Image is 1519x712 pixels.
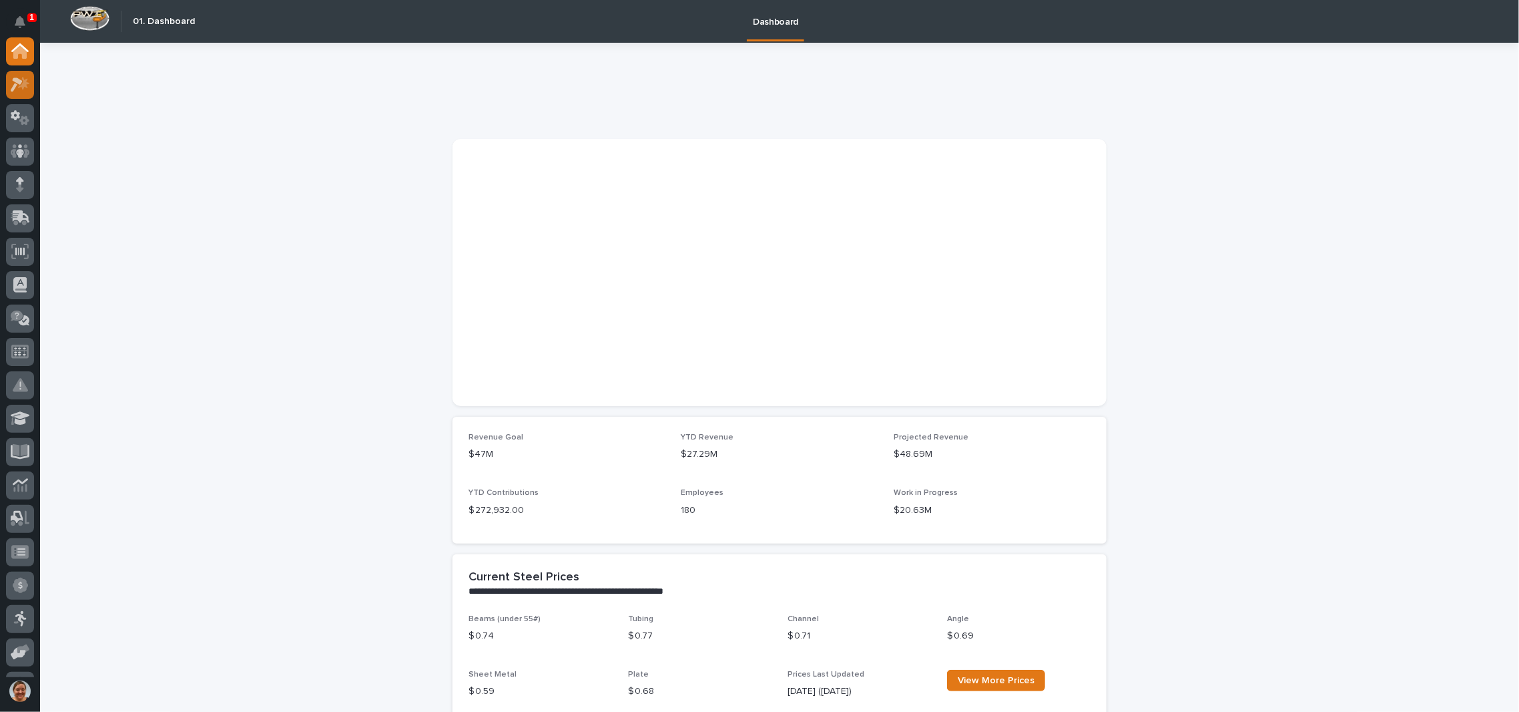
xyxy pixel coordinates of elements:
span: Prices Last Updated [788,671,864,679]
p: $ 0.71 [788,629,931,643]
span: Beams (under 55#) [469,615,541,623]
span: Revenue Goal [469,433,523,441]
div: Notifications1 [17,16,34,37]
span: YTD Revenue [681,433,734,441]
p: $48.69M [894,448,1091,462]
span: Work in Progress [894,489,958,497]
span: YTD Contributions [469,489,539,497]
button: Notifications [6,8,34,36]
h2: 01. Dashboard [133,16,195,27]
p: $ 0.74 [469,629,612,643]
p: $ 272,932.00 [469,504,665,518]
a: View More Prices [947,670,1045,691]
p: $ 0.77 [628,629,772,643]
span: Channel [788,615,819,623]
p: $ 0.69 [947,629,1091,643]
p: [DATE] ([DATE]) [788,685,931,699]
p: $27.29M [681,448,878,462]
span: Sheet Metal [469,671,517,679]
span: Plate [628,671,649,679]
p: $47M [469,448,665,462]
span: Angle [947,615,969,623]
p: $ 0.59 [469,685,612,699]
p: 1 [29,13,34,22]
button: users-avatar [6,677,34,705]
p: $20.63M [894,504,1091,518]
span: Employees [681,489,724,497]
span: Projected Revenue [894,433,968,441]
span: View More Prices [958,676,1034,685]
h2: Current Steel Prices [469,570,579,585]
span: Tubing [628,615,653,623]
img: Workspace Logo [70,6,109,31]
p: $ 0.68 [628,685,772,699]
p: 180 [681,504,878,518]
